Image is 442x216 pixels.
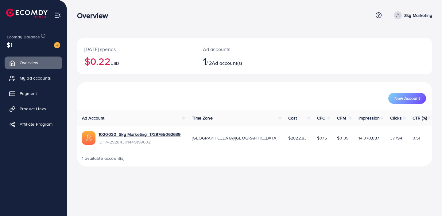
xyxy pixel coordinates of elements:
span: CTR (%) [413,115,427,121]
span: ID: 7429284301449199632 [99,139,181,145]
h3: Overview [77,11,113,20]
h2: / 2 [203,55,277,67]
span: Affiliate Program [20,121,52,127]
span: CPM [337,115,346,121]
h2: $0.22 [84,55,188,67]
span: 0.51 [413,135,421,141]
span: Cost [288,115,297,121]
span: 1 available account(s) [82,155,125,161]
span: Time Zone [192,115,212,121]
span: Impression [359,115,380,121]
a: Sky Marketing [391,11,432,19]
span: 1 [203,54,206,68]
span: CPC [317,115,325,121]
span: $1 [7,40,13,49]
a: 1020030_Sky Marketing_1729765062639 [99,131,181,137]
span: Overview [20,60,38,66]
span: My ad accounts [20,75,51,81]
p: [DATE] spends [84,45,188,53]
img: image [54,42,60,48]
span: 37,794 [390,135,402,141]
iframe: Chat [416,188,437,211]
span: Ad Account [82,115,105,121]
a: My ad accounts [5,72,62,84]
button: New Account [388,93,426,104]
a: Affiliate Program [5,118,62,130]
a: Overview [5,57,62,69]
img: logo [6,9,48,18]
span: New Account [394,96,420,100]
span: $0.15 [317,135,327,141]
span: $2822.83 [288,135,307,141]
a: Product Links [5,103,62,115]
span: Ecomdy Balance [7,34,40,40]
img: menu [54,12,61,19]
p: Ad accounts [203,45,277,53]
span: Product Links [20,106,46,112]
span: 14,370,887 [359,135,379,141]
img: ic-ads-acc.e4c84228.svg [82,131,95,145]
span: Clicks [390,115,402,121]
span: [GEOGRAPHIC_DATA]/[GEOGRAPHIC_DATA] [192,135,277,141]
span: Payment [20,90,37,96]
span: $0.39 [337,135,348,141]
a: Payment [5,87,62,100]
span: Ad account(s) [212,60,242,66]
p: Sky Marketing [404,12,432,19]
span: USD [110,60,119,66]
